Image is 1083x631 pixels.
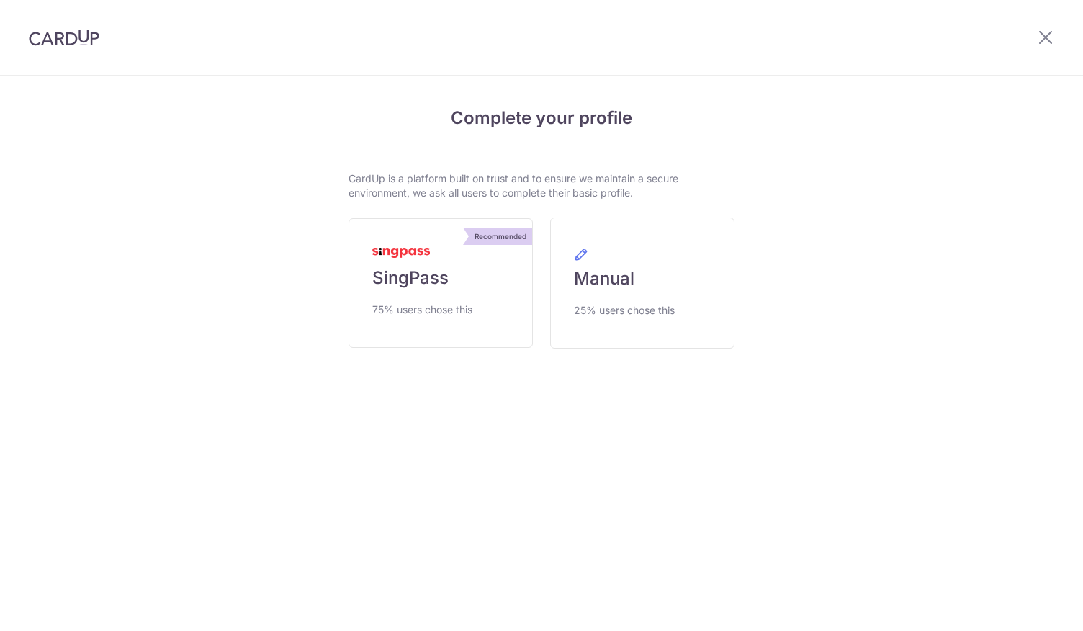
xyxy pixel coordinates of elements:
[574,267,634,290] span: Manual
[349,218,533,348] a: Recommended SingPass 75% users chose this
[991,588,1069,624] iframe: Opens a widget where you can find more information
[574,302,675,319] span: 25% users chose this
[372,267,449,290] span: SingPass
[550,218,734,349] a: Manual 25% users chose this
[372,301,472,318] span: 75% users chose this
[29,29,99,46] img: CardUp
[349,105,734,131] h4: Complete your profile
[349,171,734,200] p: CardUp is a platform built on trust and to ensure we maintain a secure environment, we ask all us...
[469,228,532,245] div: Recommended
[372,248,430,258] img: MyInfoLogo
